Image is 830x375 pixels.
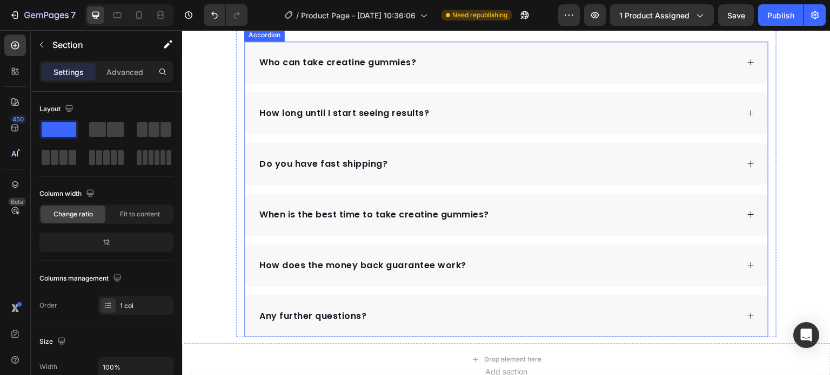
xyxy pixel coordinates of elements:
[42,235,171,250] div: 12
[182,30,830,375] iframe: Design area
[77,26,234,39] p: Who can take creatine gummies?
[610,4,714,26] button: 1 product assigned
[106,66,143,78] p: Advanced
[301,10,416,21] span: Product Page - [DATE] 10:36:06
[793,322,819,348] div: Open Intercom Messenger
[10,115,26,124] div: 450
[77,279,184,292] p: Any further questions?
[77,229,284,242] p: How does the money back guarantee work?
[77,77,247,90] p: How long until I start seeing results?
[39,271,124,286] div: Columns management
[39,362,57,372] div: Width
[53,66,84,78] p: Settings
[4,4,81,26] button: 7
[767,10,794,21] div: Publish
[52,38,141,51] p: Section
[296,10,299,21] span: /
[727,11,745,20] span: Save
[758,4,804,26] button: Publish
[39,301,57,310] div: Order
[718,4,754,26] button: Save
[77,127,205,140] p: Do you have fast shipping?
[53,209,93,219] span: Change ratio
[619,10,690,21] span: 1 product assigned
[71,9,76,22] p: 7
[39,335,68,349] div: Size
[39,102,76,117] div: Layout
[77,178,307,191] p: When is the best time to take creatine gummies?
[120,209,160,219] span: Fit to content
[302,325,359,333] div: Drop element here
[8,197,26,206] div: Beta
[452,10,507,20] span: Need republishing
[204,4,247,26] div: Undo/Redo
[120,301,171,311] div: 1 col
[39,187,97,201] div: Column width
